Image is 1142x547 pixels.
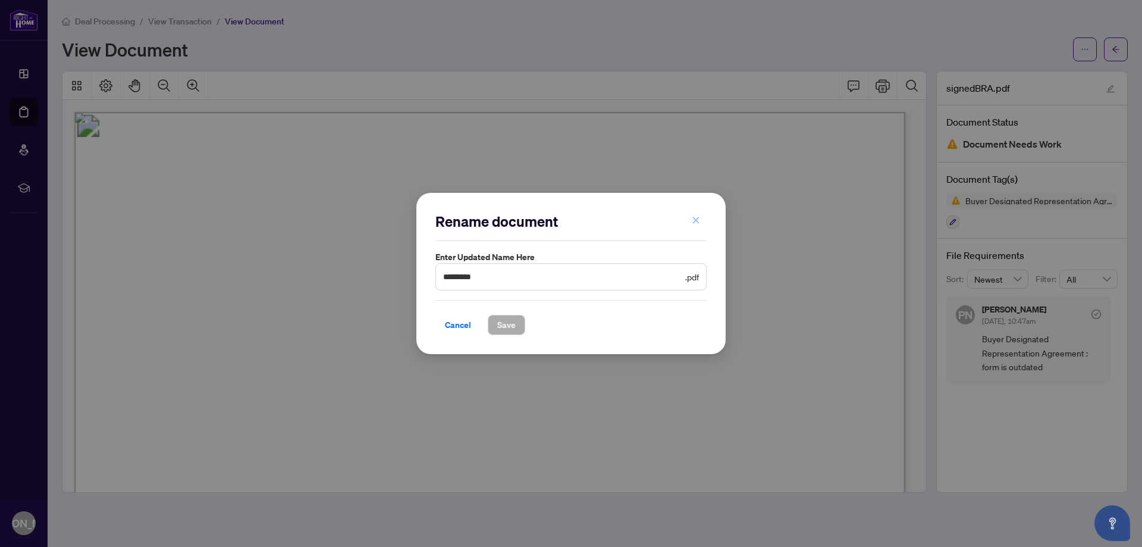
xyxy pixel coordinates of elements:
button: Open asap [1094,505,1130,541]
label: Enter updated name here [435,251,707,264]
span: Cancel [445,315,471,335]
button: Save [488,315,525,335]
span: .pdf [685,270,699,283]
h2: Rename document [435,212,707,231]
button: Cancel [435,315,481,335]
span: close [692,216,700,224]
